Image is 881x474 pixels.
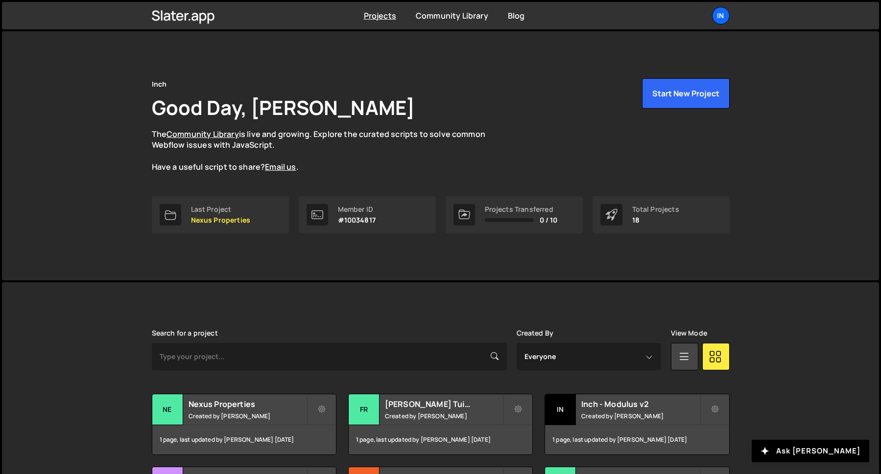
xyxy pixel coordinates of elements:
[338,205,376,213] div: Member ID
[508,10,525,21] a: Blog
[349,394,380,425] div: Fr
[642,78,730,109] button: Start New Project
[416,10,488,21] a: Community Library
[152,425,336,454] div: 1 page, last updated by [PERSON_NAME] [DATE]
[348,394,533,455] a: Fr [PERSON_NAME] Tuinen Created by [PERSON_NAME] 1 page, last updated by [PERSON_NAME] [DATE]
[540,216,558,224] span: 0 / 10
[167,129,239,139] a: Community Library
[191,216,251,224] p: Nexus Properties
[152,94,415,121] h1: Good Day, [PERSON_NAME]
[189,412,307,420] small: Created by [PERSON_NAME]
[671,329,707,337] label: View Mode
[545,394,729,455] a: In Inch - Modulus v2 Created by [PERSON_NAME] 1 page, last updated by [PERSON_NAME] [DATE]
[581,412,699,420] small: Created by [PERSON_NAME]
[152,394,336,455] a: Ne Nexus Properties Created by [PERSON_NAME] 1 page, last updated by [PERSON_NAME] [DATE]
[191,205,251,213] div: Last Project
[152,196,289,233] a: Last Project Nexus Properties
[152,343,507,370] input: Type your project...
[632,216,679,224] p: 18
[632,205,679,213] div: Total Projects
[265,161,296,172] a: Email us
[517,329,554,337] label: Created By
[349,425,532,454] div: 1 page, last updated by [PERSON_NAME] [DATE]
[385,412,503,420] small: Created by [PERSON_NAME]
[152,394,183,425] div: Ne
[712,7,730,24] a: In
[152,129,504,173] p: The is live and growing. Explore the curated scripts to solve common Webflow issues with JavaScri...
[338,216,376,224] p: #10034817
[545,425,729,454] div: 1 page, last updated by [PERSON_NAME] [DATE]
[752,440,869,462] button: Ask [PERSON_NAME]
[189,399,307,409] h2: Nexus Properties
[485,205,558,213] div: Projects Transferred
[152,78,167,90] div: Inch
[385,399,503,409] h2: [PERSON_NAME] Tuinen
[152,329,218,337] label: Search for a project
[364,10,396,21] a: Projects
[581,399,699,409] h2: Inch - Modulus v2
[545,394,576,425] div: In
